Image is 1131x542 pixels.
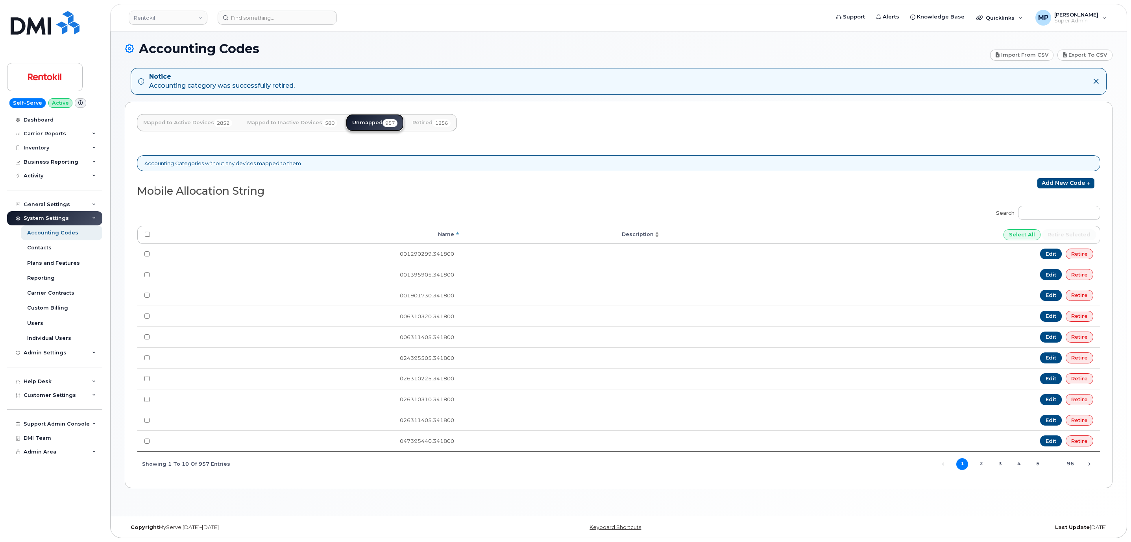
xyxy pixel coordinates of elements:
a: Next [1083,458,1095,470]
a: Retire [1066,394,1093,405]
td: 026310225.341800 [157,368,461,389]
td: 026311405.341800 [157,410,461,431]
a: Unmapped [346,114,404,131]
a: 2 [975,458,987,470]
a: Edit [1040,373,1062,384]
a: Edit [1040,394,1062,405]
a: Previous [937,458,949,470]
a: Retire [1066,332,1093,343]
div: Showing 1 to 10 of 957 entries [137,457,230,470]
td: 001290299.341800 [157,244,461,264]
a: 4 [1013,458,1025,470]
strong: Notice [149,72,295,81]
a: Export to CSV [1057,50,1113,61]
a: Edit [1040,352,1062,363]
td: 006311405.341800 [157,326,461,347]
a: Edit [1040,290,1062,301]
span: 2852 [214,119,232,127]
div: [DATE] [783,524,1113,531]
a: Edit [1040,249,1062,260]
td: 024395505.341800 [157,347,461,368]
td: 001901730.341800 [157,285,461,306]
a: Import from CSV [990,50,1054,61]
a: Retire [1066,249,1093,260]
a: Retire [1066,311,1093,322]
a: Edit [1040,332,1062,343]
a: Mapped to Inactive Devices [241,114,344,131]
a: Retire [1066,373,1093,384]
input: Select All [1003,229,1040,240]
a: Edit [1040,435,1062,446]
span: 1256 [432,119,451,127]
a: 5 [1032,458,1044,470]
a: 3 [994,458,1006,470]
a: Retire [1066,435,1093,446]
a: Retired [406,114,457,131]
a: Retire [1066,415,1093,426]
a: 96 [1064,458,1076,470]
span: 580 [322,119,337,127]
div: Accounting Categories without any devices mapped to them [137,155,1100,171]
a: Edit [1040,311,1062,322]
a: Retire [1066,352,1093,363]
div: Accounting category was successfully retired. [149,72,295,90]
input: Search: [1018,206,1100,220]
th: Name: activate to sort column descending [157,226,461,244]
td: 047395440.341800 [157,430,461,451]
h2: Mobile Allocation String [137,185,612,197]
h1: Accounting Codes [125,42,986,55]
td: 006310320.341800 [157,306,461,326]
label: Search: [991,201,1100,223]
strong: Last Update [1055,524,1090,530]
iframe: Messenger Launcher [1097,508,1125,536]
td: 001395905.341800 [157,264,461,285]
a: Add new code [1037,178,1094,188]
th: Description: activate to sort column ascending [461,226,661,244]
a: Edit [1040,415,1062,426]
a: Edit [1040,269,1062,280]
span: 957 [383,119,397,127]
a: 1 [956,458,968,470]
div: MyServe [DATE]–[DATE] [125,524,454,531]
a: Keyboard Shortcuts [590,524,641,530]
a: Mapped to Active Devices [137,114,238,131]
span: … [1044,460,1057,466]
a: Retire [1066,290,1093,301]
strong: Copyright [131,524,159,530]
a: Retire [1066,269,1093,280]
td: 026310310.341800 [157,389,461,410]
